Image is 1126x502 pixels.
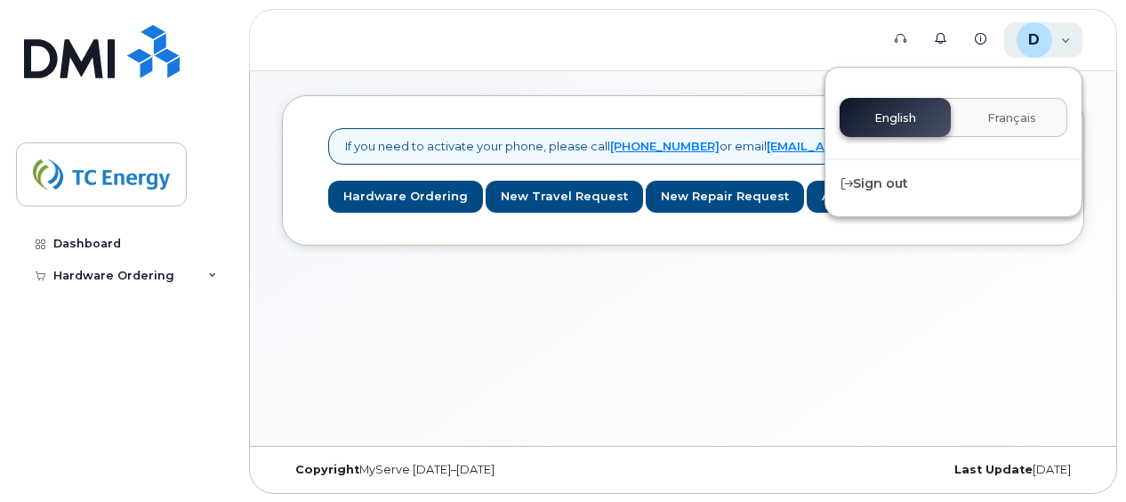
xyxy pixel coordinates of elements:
a: Activate Phone [807,181,932,214]
a: Hardware Ordering [328,181,483,214]
div: MyServe [DATE]–[DATE] [282,463,550,477]
span: Français [987,111,1036,125]
a: New Repair Request [646,181,804,214]
a: New Travel Request [486,181,643,214]
strong: Copyright [295,463,359,476]
iframe: Messenger Launcher [1049,425,1113,489]
p: If you need to activate your phone, please call or email [345,138,981,155]
div: [DATE] [816,463,1084,477]
div: Sign out [825,167,1082,200]
strong: Last Update [954,463,1033,476]
a: [PHONE_NUMBER] [610,139,720,153]
a: [EMAIL_ADDRESS][DOMAIN_NAME] [767,139,981,153]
